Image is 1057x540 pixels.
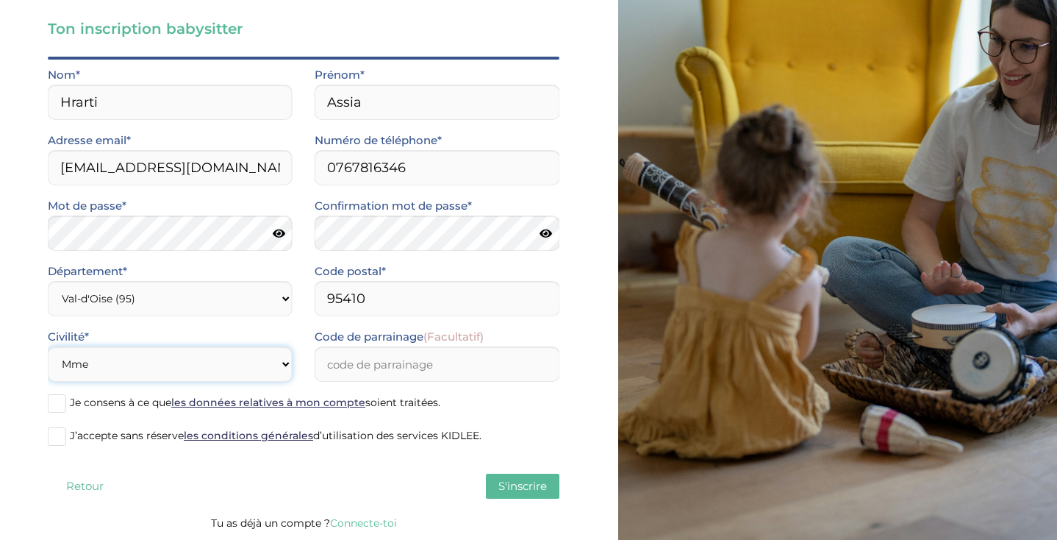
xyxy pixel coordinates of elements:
[423,330,484,344] span: (Facultatif)
[315,85,559,120] input: Prénom
[48,85,293,120] input: Nom
[486,474,559,499] button: S'inscrire
[315,150,559,185] input: Numero de telephone
[48,18,559,39] h3: Ton inscription babysitter
[315,347,559,382] input: code de parrainage
[315,196,472,216] label: Confirmation mot de passe*
[315,327,484,347] label: Code de parrainage
[315,131,442,150] label: Numéro de téléphone*
[171,396,365,409] a: les données relatives à mon compte
[498,479,547,493] span: S'inscrire
[70,396,440,409] span: Je consens à ce que soient traitées.
[315,262,386,281] label: Code postal*
[48,327,89,347] label: Civilité*
[48,474,121,499] button: Retour
[330,516,397,530] a: Connecte-toi
[48,196,126,216] label: Mot de passe*
[70,429,481,442] span: J’accepte sans réserve d’utilisation des services KIDLEE.
[48,150,293,185] input: Email
[48,131,131,150] label: Adresse email*
[315,281,559,316] input: Code postal
[315,65,365,85] label: Prénom*
[48,262,127,281] label: Département*
[184,429,313,442] a: les conditions générales
[48,514,559,533] p: Tu as déjà un compte ?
